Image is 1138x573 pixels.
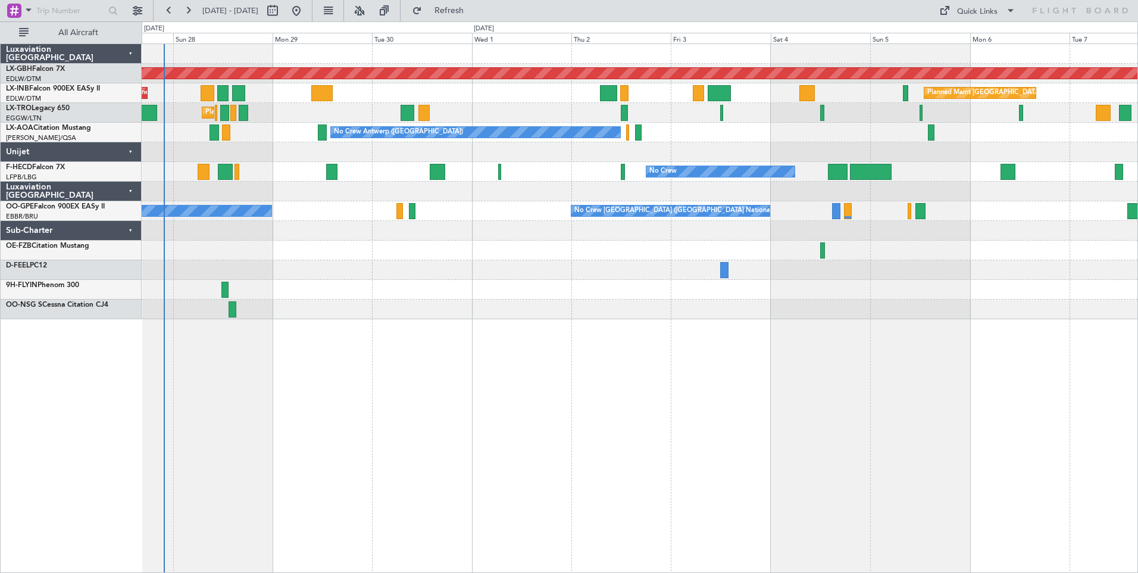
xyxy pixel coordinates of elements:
[6,262,30,269] span: D-FEEL
[6,74,41,83] a: EDLW/DTM
[6,282,37,289] span: 9H-FLYIN
[6,85,100,92] a: LX-INBFalcon 900EX EASy II
[472,33,571,43] div: Wed 1
[202,5,258,16] span: [DATE] - [DATE]
[6,105,32,112] span: LX-TRO
[144,24,164,34] div: [DATE]
[6,203,105,210] a: OO-GPEFalcon 900EX EASy II
[6,114,42,123] a: EGGW/LTN
[6,133,76,142] a: [PERSON_NAME]/QSA
[671,33,770,43] div: Fri 3
[424,7,474,15] span: Refresh
[6,105,70,112] a: LX-TROLegacy 650
[927,84,1115,102] div: Planned Maint [GEOGRAPHIC_DATA] ([GEOGRAPHIC_DATA])
[205,104,393,122] div: Planned Maint [GEOGRAPHIC_DATA] ([GEOGRAPHIC_DATA])
[273,33,372,43] div: Mon 29
[6,242,32,250] span: OE-FZB
[6,301,42,309] span: OO-NSG S
[649,163,677,180] div: No Crew
[6,173,37,182] a: LFPB/LBG
[6,203,34,210] span: OO-GPE
[6,164,65,171] a: F-HECDFalcon 7X
[771,33,870,43] div: Sat 4
[957,6,998,18] div: Quick Links
[6,85,29,92] span: LX-INB
[870,33,970,43] div: Sun 5
[6,94,41,103] a: EDLW/DTM
[6,164,32,171] span: F-HECD
[173,33,273,43] div: Sun 28
[6,242,89,250] a: OE-FZBCitation Mustang
[13,23,129,42] button: All Aircraft
[31,29,126,37] span: All Aircraft
[6,212,38,221] a: EBBR/BRU
[6,124,33,132] span: LX-AOA
[6,66,65,73] a: LX-GBHFalcon 7X
[407,1,478,20] button: Refresh
[571,33,671,43] div: Thu 2
[6,301,108,309] a: OO-NSG SCessna Citation CJ4
[334,123,463,141] div: No Crew Antwerp ([GEOGRAPHIC_DATA])
[933,1,1021,20] button: Quick Links
[372,33,471,43] div: Tue 30
[36,2,105,20] input: Trip Number
[6,262,47,269] a: D-FEELPC12
[574,202,774,220] div: No Crew [GEOGRAPHIC_DATA] ([GEOGRAPHIC_DATA] National)
[474,24,494,34] div: [DATE]
[970,33,1070,43] div: Mon 6
[6,124,91,132] a: LX-AOACitation Mustang
[6,66,32,73] span: LX-GBH
[6,282,79,289] a: 9H-FLYINPhenom 300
